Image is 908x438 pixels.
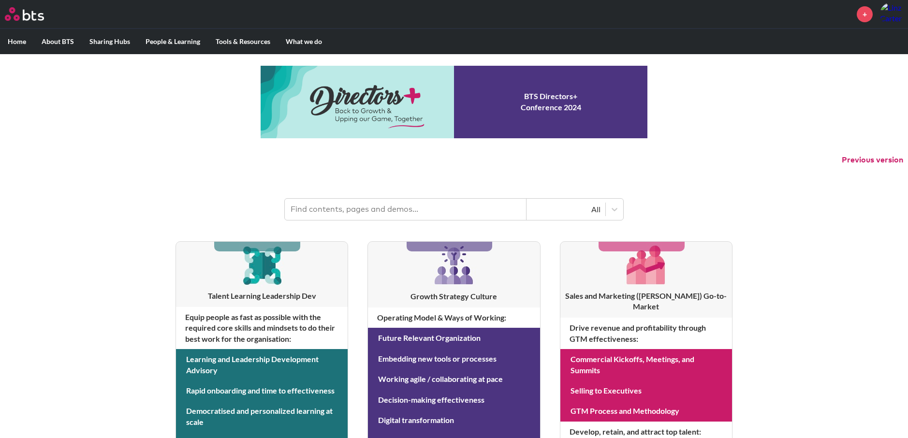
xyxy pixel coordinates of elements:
[82,29,138,54] label: Sharing Hubs
[431,242,477,288] img: [object Object]
[285,199,527,220] input: Find contents, pages and demos...
[176,291,348,301] h3: Talent Learning Leadership Dev
[857,6,873,22] a: +
[208,29,278,54] label: Tools & Resources
[368,291,540,302] h3: Growth Strategy Culture
[34,29,82,54] label: About BTS
[560,291,732,312] h3: Sales and Marketing ([PERSON_NAME]) Go-to-Market
[531,204,600,215] div: All
[5,7,62,21] a: Go home
[880,2,903,26] a: Profile
[261,66,647,138] a: Conference 2024
[880,2,903,26] img: Linz Carter
[560,318,732,349] h4: Drive revenue and profitability through GTM effectiveness :
[623,242,669,288] img: [object Object]
[5,7,44,21] img: BTS Logo
[278,29,330,54] label: What we do
[368,307,540,328] h4: Operating Model & Ways of Working :
[176,307,348,349] h4: Equip people as fast as possible with the required core skills and mindsets to do their best work...
[138,29,208,54] label: People & Learning
[239,242,285,288] img: [object Object]
[842,155,903,165] button: Previous version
